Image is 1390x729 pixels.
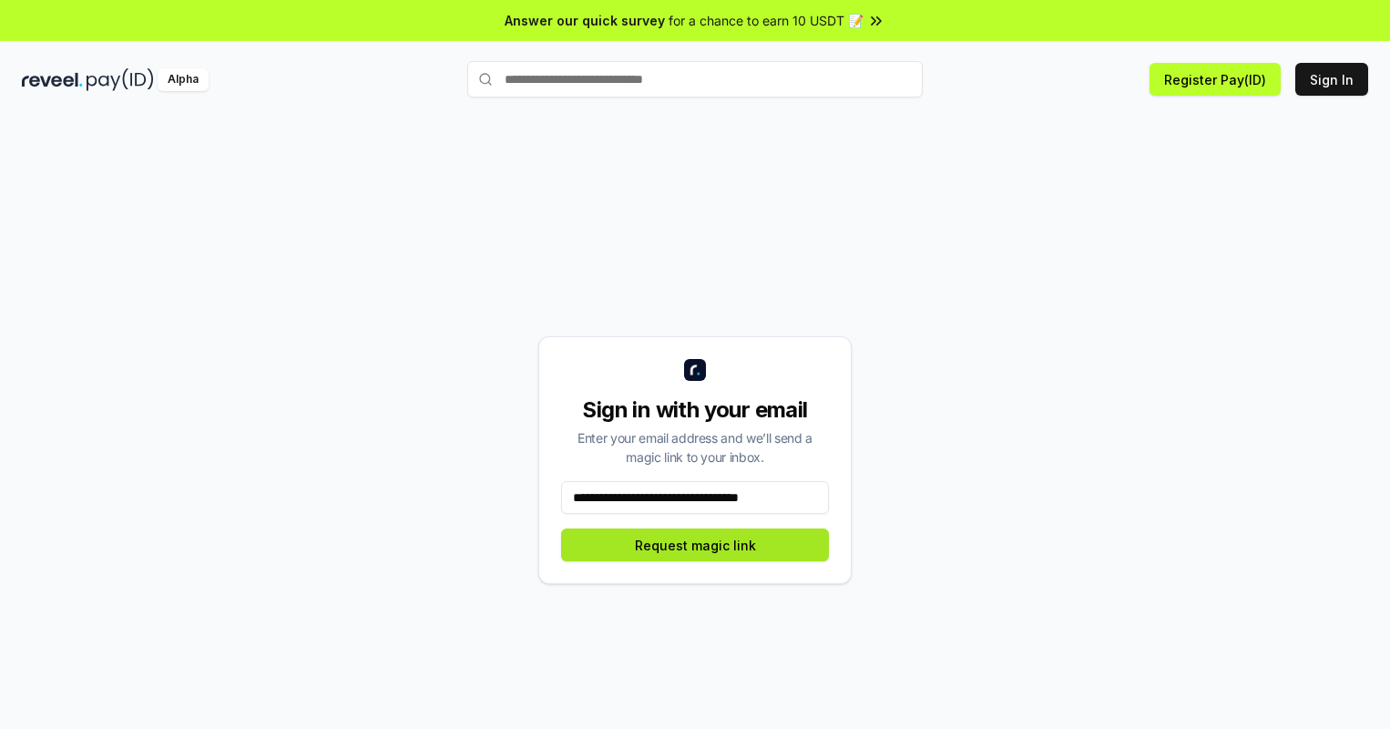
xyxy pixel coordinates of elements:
img: pay_id [87,68,154,91]
span: for a chance to earn 10 USDT 📝 [669,11,864,30]
div: Enter your email address and we’ll send a magic link to your inbox. [561,428,829,467]
img: reveel_dark [22,68,83,91]
img: logo_small [684,359,706,381]
button: Register Pay(ID) [1150,63,1281,96]
button: Sign In [1295,63,1368,96]
span: Answer our quick survey [505,11,665,30]
div: Sign in with your email [561,395,829,425]
div: Alpha [158,68,209,91]
button: Request magic link [561,529,829,561]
